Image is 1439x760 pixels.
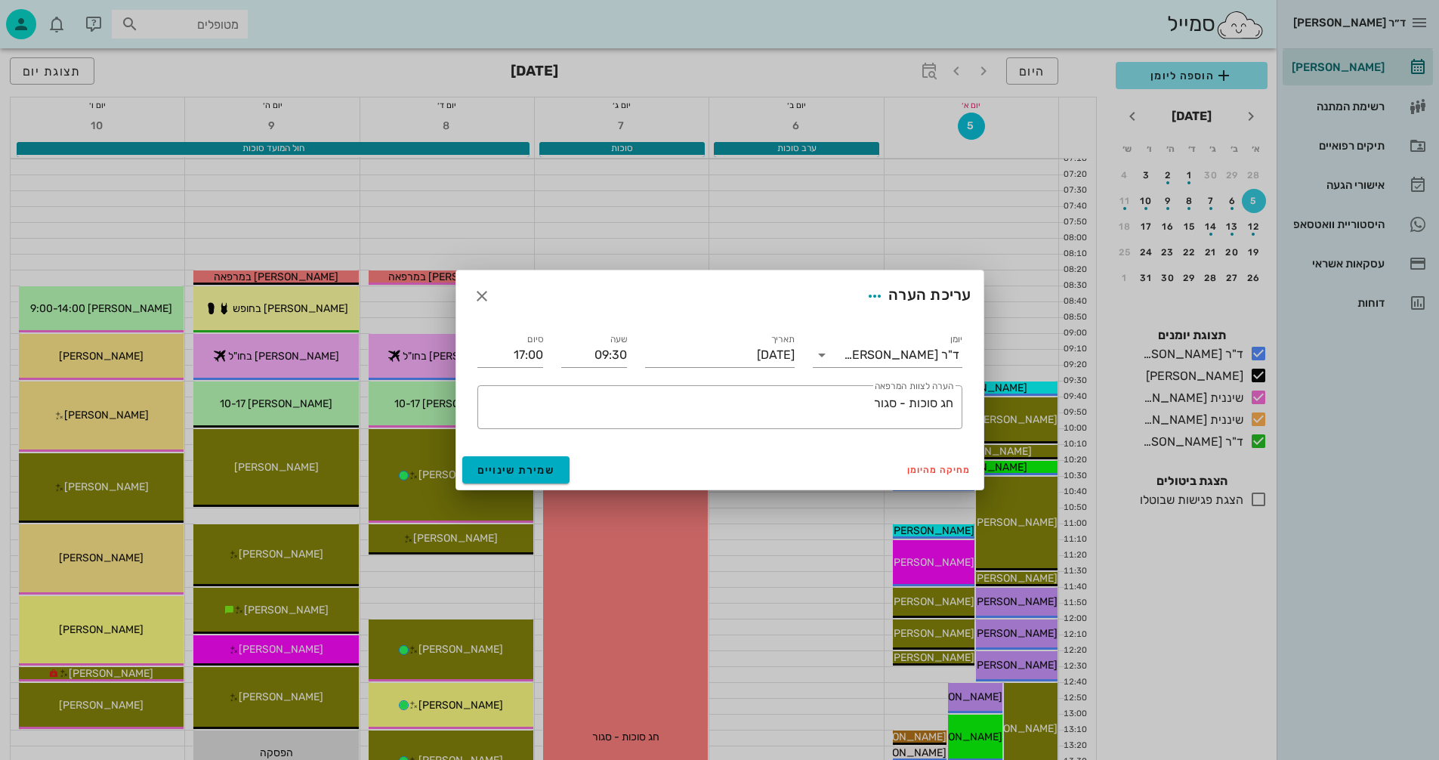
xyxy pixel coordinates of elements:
[950,334,962,345] label: יומן
[813,343,962,367] div: יומןד"ר [PERSON_NAME]
[527,334,543,345] label: סיום
[874,381,953,392] label: הערה לצוות המרפאה
[610,334,627,345] label: שעה
[770,334,795,345] label: תאריך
